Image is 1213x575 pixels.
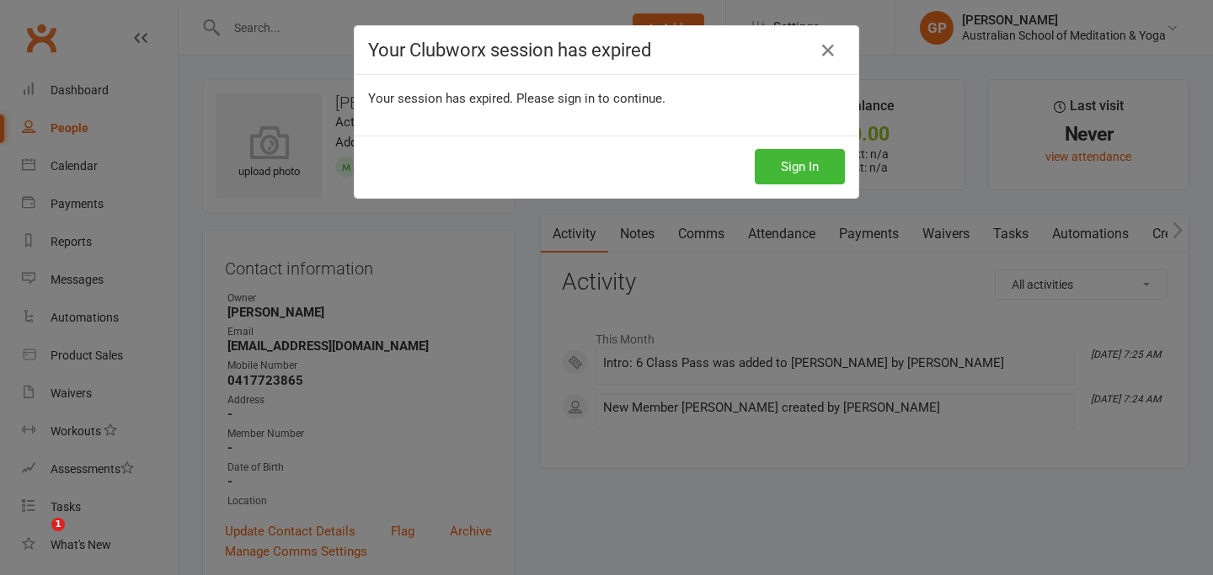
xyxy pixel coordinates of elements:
iframe: Intercom live chat [17,518,57,558]
button: Sign In [755,149,845,184]
span: Your session has expired. Please sign in to continue. [368,91,665,106]
a: Close [815,37,842,64]
span: 1 [51,518,65,531]
h4: Your Clubworx session has expired [368,40,845,61]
